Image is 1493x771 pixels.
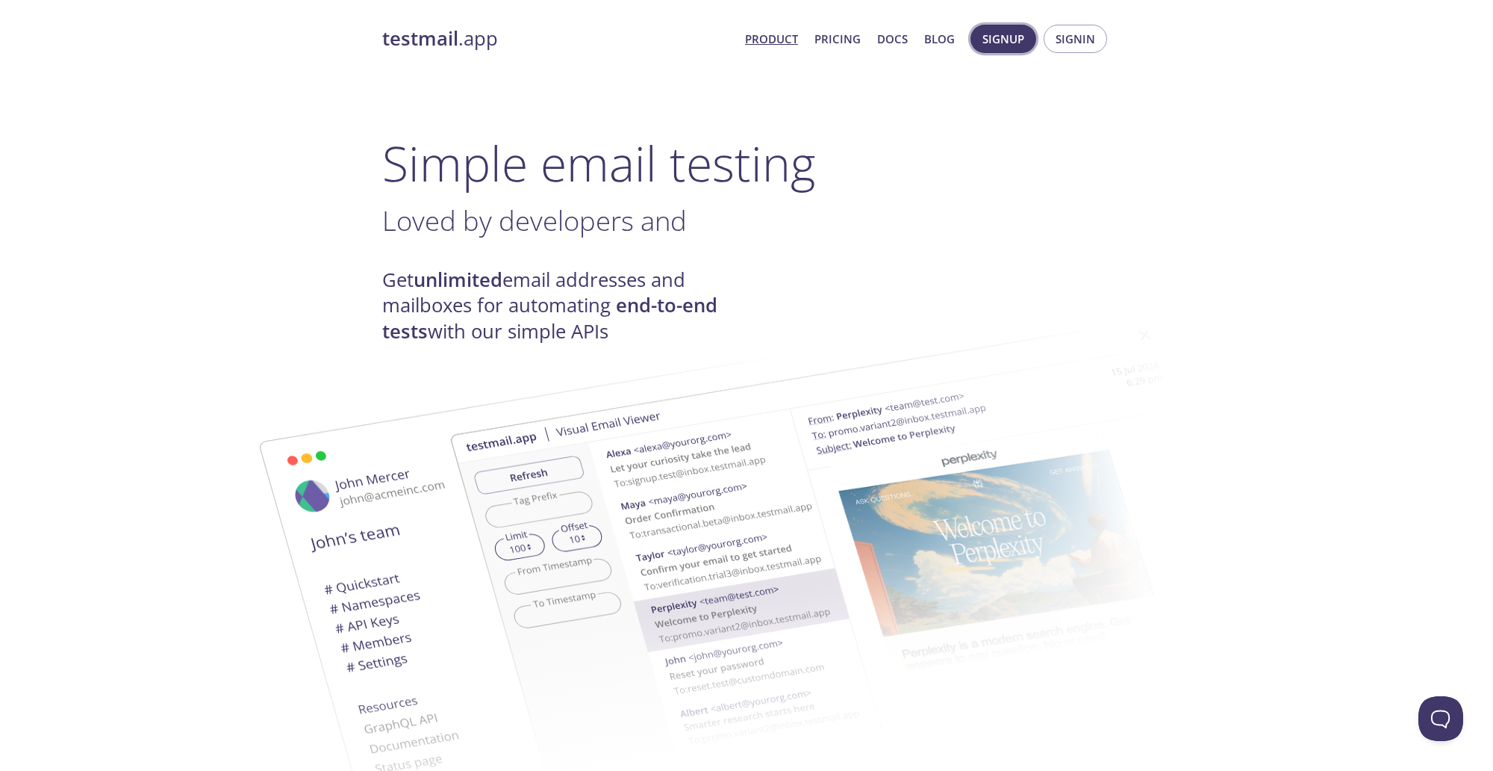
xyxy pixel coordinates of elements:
span: Loved by developers and [382,202,687,239]
a: Blog [924,29,955,49]
strong: testmail [382,25,458,52]
h1: Simple email testing [382,134,1111,192]
a: Pricing [814,29,861,49]
span: Signup [982,29,1024,49]
button: Signup [970,25,1036,53]
a: Product [745,29,798,49]
a: Docs [877,29,908,49]
iframe: Help Scout Beacon - Open [1418,696,1463,741]
h4: Get email addresses and mailboxes for automating with our simple APIs [382,267,746,344]
strong: unlimited [414,267,502,293]
strong: end-to-end tests [382,292,717,344]
span: Signin [1056,29,1095,49]
a: testmail.app [382,26,733,52]
button: Signin [1044,25,1107,53]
